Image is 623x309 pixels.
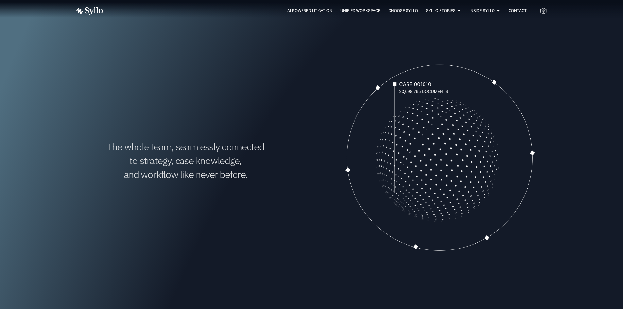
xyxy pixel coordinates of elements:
[340,8,380,14] a: Unified Workspace
[426,8,456,14] a: Syllo Stories
[116,8,527,14] nav: Menu
[76,140,295,181] h1: The whole team, seamlessly connected to strategy, case knowledge, and workflow like never before.
[76,7,103,15] img: Vector
[287,8,332,14] a: AI Powered Litigation
[389,8,418,14] a: Choose Syllo
[509,8,527,14] a: Contact
[116,8,527,14] div: Menu Toggle
[469,8,495,14] a: Inside Syllo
